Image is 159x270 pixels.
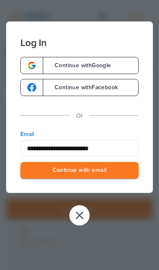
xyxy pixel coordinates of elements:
img: google-logo [27,61,36,70]
a: google-logoContinue withFacebook [20,79,139,96]
button: Continue with email [20,162,139,179]
span: Continue with Facebook [46,84,118,90]
img: google-logo [27,83,36,92]
span: Continue with Google [46,62,111,68]
h3: Log In [20,22,139,48]
label: Email [20,130,139,138]
a: google-logoContinue withGoogle [20,57,139,74]
button: Close [69,205,90,225]
p: Or [76,110,83,121]
input: Email Address [20,140,139,156]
